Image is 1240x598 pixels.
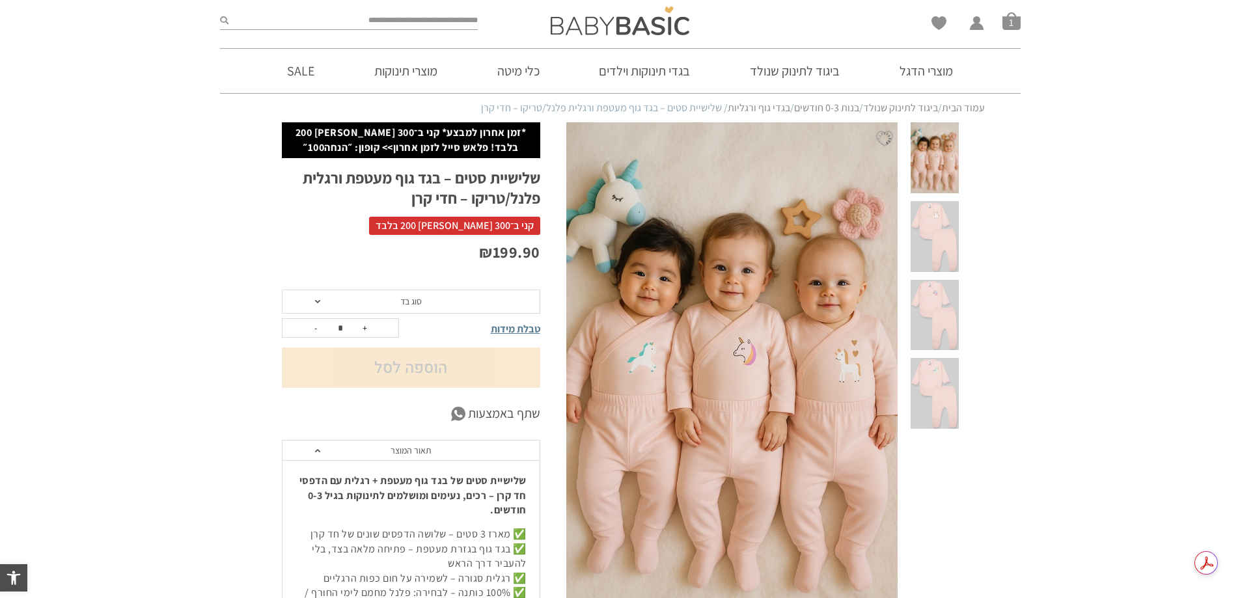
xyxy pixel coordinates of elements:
[478,49,559,93] a: כלי מיטה
[880,49,972,93] a: מוצרי הדגל
[282,168,540,208] h1: שלישיית סטים – בגד גוף מעטפת ורגלית פלנל/טריקו – חדי קרן
[479,241,493,262] span: ₪
[931,16,946,34] span: Wishlist
[794,101,859,115] a: בנות 0-3 חודשים
[282,404,540,424] a: שתף באמצעות
[1002,12,1021,30] span: סל קניות
[288,126,534,155] p: *זמן אחרון למבצע* קני ב־300 [PERSON_NAME] 200 בלבד! פלאש סייל לזמן אחרון>> קופון: ״הנחה100״
[299,474,527,517] strong: שלישיית סטים של בגד גוף מעטפת + רגלית עם הדפסי חד קרן – רכים, נעימים ומושלמים לתינוקות בגיל 0-3 ח...
[468,404,540,424] span: שתף באמצעות
[579,49,710,93] a: בגדי תינוקות וילדים
[479,241,540,262] bdi: 199.90
[256,101,985,115] nav: Breadcrumb
[282,347,540,388] button: הוספה לסל
[400,295,422,307] span: סוג בד
[268,49,334,93] a: SALE
[942,101,985,115] a: עמוד הבית
[355,49,457,93] a: מוצרי תינוקות
[1002,12,1021,30] a: סל קניות1
[327,319,353,337] input: כמות המוצר
[491,322,540,336] span: טבלת מידות
[551,7,689,35] img: Baby Basic בגדי תינוקות וילדים אונליין
[730,49,859,93] a: ביגוד לתינוק שנולד
[931,16,946,30] a: Wishlist
[355,319,375,337] button: +
[728,101,790,115] a: בגדי גוף ורגליות
[282,441,540,461] a: תאור המוצר
[369,217,540,235] span: קני ב־300 [PERSON_NAME] 200 בלבד
[863,101,938,115] a: ביגוד לתינוק שנולד
[306,319,325,337] button: -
